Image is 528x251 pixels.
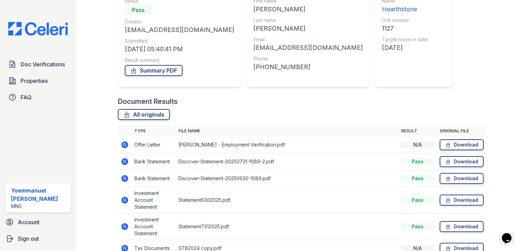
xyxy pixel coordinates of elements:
a: FAQ [5,90,70,104]
span: Properties [21,77,48,85]
div: Result summary [125,57,234,64]
td: Bank Statement [132,153,176,170]
a: Download [440,221,484,232]
div: MNS [11,203,68,210]
div: Pass [125,4,152,15]
td: [PERSON_NAME] - Employment Verification.pdf [176,137,398,153]
div: Pass [401,158,434,165]
a: Summary PDF [125,65,183,76]
div: [PERSON_NAME] [253,4,363,14]
span: Account [18,218,40,226]
span: Sign out [18,234,39,243]
td: Statement7312025.pdf [176,214,398,240]
td: Investment Account Statement [132,214,176,240]
div: [DATE] 05:40:41 PM [125,44,234,54]
a: Download [440,195,484,206]
div: Hearthstone [382,4,428,14]
a: Account [3,215,73,229]
th: Result [398,125,437,137]
a: All originals [118,109,170,120]
div: Target move in date [382,36,428,43]
span: FAQ [21,93,32,101]
iframe: chat widget [499,223,521,244]
div: Yoemmanuel [PERSON_NAME] [11,186,68,203]
div: Submitted [125,37,234,44]
td: Offer Letter [132,137,176,153]
td: Bank Statement [132,170,176,187]
td: Discover-Statement-20250630-1089.pdf [176,170,398,187]
div: Phone [253,55,363,62]
a: Download [440,156,484,167]
a: Sign out [3,232,73,245]
div: Unit number [382,17,428,24]
a: Download [440,139,484,150]
div: Pass [401,223,434,230]
div: [DATE] [382,43,428,53]
div: N/A [401,141,434,148]
div: [EMAIL_ADDRESS][DOMAIN_NAME] [253,43,363,53]
div: Pass [401,175,434,182]
div: Document Results [118,97,178,106]
span: Doc Verifications [21,60,65,68]
th: Original file [437,125,486,137]
a: Properties [5,74,70,88]
div: Last name [253,17,363,24]
div: [PHONE_NUMBER] [253,62,363,72]
td: Investment Account Statement [132,187,176,214]
div: 1127 [382,24,428,33]
div: Pass [401,197,434,204]
td: Statement6302025.pdf [176,187,398,214]
div: [EMAIL_ADDRESS][DOMAIN_NAME] [125,25,234,35]
a: Download [440,173,484,184]
div: Creator [125,18,234,25]
th: Type [132,125,176,137]
div: [PERSON_NAME] [253,24,363,33]
a: Doc Verifications [5,57,70,71]
td: Discover-Statement-20250731-1089-2.pdf [176,153,398,170]
div: Email [253,36,363,43]
img: CE_Logo_Blue-a8612792a0a2168367f1c8372b55b34899dd931a85d93a1a3d3e32e68fde9ad4.png [3,22,73,35]
th: File name [176,125,398,137]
